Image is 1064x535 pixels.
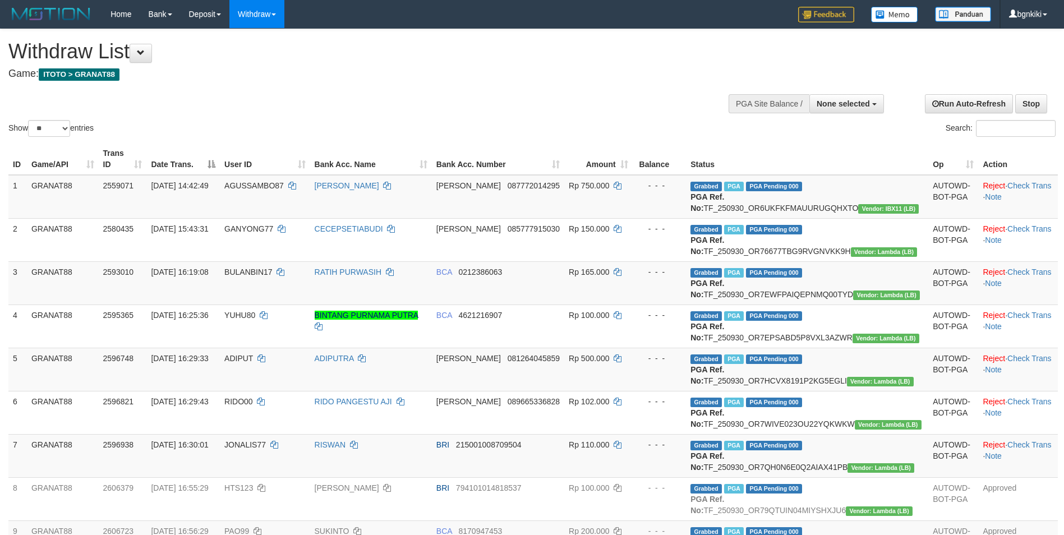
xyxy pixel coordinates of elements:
[729,94,809,113] div: PGA Site Balance /
[315,311,418,320] a: BINTANG PURNAMA PUTRA
[978,305,1058,348] td: · ·
[746,441,802,450] span: PGA Pending
[746,311,802,321] span: PGA Pending
[946,120,1056,137] label: Search:
[690,268,722,278] span: Grabbed
[224,267,273,276] span: BULANBIN17
[436,397,501,406] span: [PERSON_NAME]
[432,143,564,175] th: Bank Acc. Number: activate to sort column ascending
[746,484,802,494] span: PGA Pending
[686,143,928,175] th: Status
[746,398,802,407] span: PGA Pending
[853,290,920,300] span: Vendor URL: https://dashboard.q2checkout.com/secure
[985,322,1002,331] a: Note
[690,441,722,450] span: Grabbed
[690,365,724,385] b: PGA Ref. No:
[637,396,682,407] div: - - -
[633,143,687,175] th: Balance
[985,279,1002,288] a: Note
[39,68,119,81] span: ITOTO > GRANAT88
[724,225,744,234] span: Marked by bgndedek
[315,224,383,233] a: CECEPSETIABUDI
[978,175,1058,219] td: · ·
[569,354,609,363] span: Rp 500.000
[978,391,1058,434] td: · ·
[436,181,501,190] span: [PERSON_NAME]
[724,311,744,321] span: Marked by bgndany
[855,420,922,430] span: Vendor URL: https://dashboard.q2checkout.com/secure
[983,354,1005,363] a: Reject
[690,182,722,191] span: Grabbed
[224,440,266,449] span: JONALIS77
[724,182,744,191] span: Marked by bgndedek
[746,225,802,234] span: PGA Pending
[746,354,802,364] span: PGA Pending
[1007,354,1052,363] a: Check Trans
[935,7,991,22] img: panduan.png
[985,408,1002,417] a: Note
[315,354,354,363] a: ADIPUTRA
[978,143,1058,175] th: Action
[925,94,1013,113] a: Run Auto-Refresh
[690,495,724,515] b: PGA Ref. No:
[724,484,744,494] span: Marked by bgndany
[224,311,255,320] span: YUHU80
[436,354,501,363] span: [PERSON_NAME]
[459,267,503,276] span: Copy 0212386063 to clipboard
[1007,267,1052,276] a: Check Trans
[928,305,978,348] td: AUTOWD-BOT-PGA
[724,398,744,407] span: Marked by bgndedek
[928,477,978,520] td: AUTOWD-BOT-PGA
[8,40,698,63] h1: Withdraw List
[978,434,1058,477] td: · ·
[690,225,722,234] span: Grabbed
[8,120,94,137] label: Show entries
[746,182,802,191] span: PGA Pending
[8,68,698,80] h4: Game:
[928,175,978,219] td: AUTOWD-BOT-PGA
[978,261,1058,305] td: · ·
[983,311,1005,320] a: Reject
[746,268,802,278] span: PGA Pending
[928,143,978,175] th: Op: activate to sort column ascending
[686,261,928,305] td: TF_250930_OR7EWFPAIQEPNMQ00TYD
[847,377,914,386] span: Vendor URL: https://dashboard.q2checkout.com/secure
[1015,94,1047,113] a: Stop
[315,397,392,406] a: RIDO PANGESTU AJI
[569,224,609,233] span: Rp 150.000
[436,440,449,449] span: BRI
[690,322,724,342] b: PGA Ref. No:
[637,353,682,364] div: - - -
[690,484,722,494] span: Grabbed
[851,247,918,257] span: Vendor URL: https://dashboard.q2checkout.com/secure
[315,181,379,190] a: [PERSON_NAME]
[456,440,522,449] span: Copy 215001008709504 to clipboard
[983,224,1005,233] a: Reject
[983,267,1005,276] a: Reject
[871,7,918,22] img: Button%20Memo.svg
[637,310,682,321] div: - - -
[1007,311,1052,320] a: Check Trans
[436,483,449,492] span: BRI
[456,483,522,492] span: Copy 794101014818537 to clipboard
[690,311,722,321] span: Grabbed
[569,181,609,190] span: Rp 750.000
[686,434,928,477] td: TF_250930_OR7QH0N6E0Q2AIAX41PB
[817,99,870,108] span: None selected
[928,348,978,391] td: AUTOWD-BOT-PGA
[690,398,722,407] span: Grabbed
[637,439,682,450] div: - - -
[846,506,913,516] span: Vendor URL: https://dashboard.q2checkout.com/secure
[724,441,744,450] span: Marked by bgndany
[1007,397,1052,406] a: Check Trans
[508,224,560,233] span: Copy 085777915030 to clipboard
[1007,440,1052,449] a: Check Trans
[983,397,1005,406] a: Reject
[928,218,978,261] td: AUTOWD-BOT-PGA
[310,143,432,175] th: Bank Acc. Name: activate to sort column ascending
[569,397,609,406] span: Rp 102.000
[569,311,609,320] span: Rp 100.000
[724,268,744,278] span: Marked by bgndany
[690,354,722,364] span: Grabbed
[564,143,633,175] th: Amount: activate to sort column ascending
